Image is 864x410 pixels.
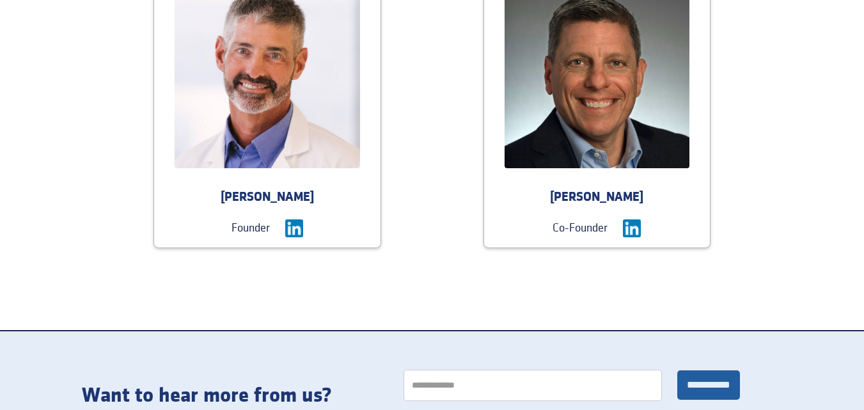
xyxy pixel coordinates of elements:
[154,189,381,207] div: [PERSON_NAME]
[484,189,711,207] div: [PERSON_NAME]
[232,219,270,237] div: Founder
[553,219,608,237] div: Co-Founder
